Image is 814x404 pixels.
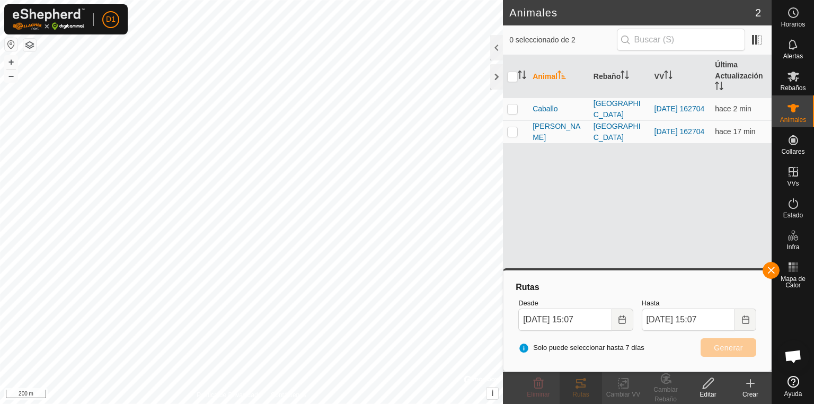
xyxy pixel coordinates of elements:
span: Caballo [533,103,558,115]
button: Generar [701,338,756,357]
div: Rutas [560,390,602,399]
div: [GEOGRAPHIC_DATA] [594,121,646,143]
button: Choose Date [735,309,756,331]
span: Mapa de Calor [775,276,811,288]
span: Collares [781,148,804,155]
button: Restablecer Mapa [5,38,17,51]
a: [DATE] 162704 [654,127,705,136]
a: Política de Privacidad [197,390,258,400]
span: i [491,389,493,398]
button: Choose Date [612,309,633,331]
span: 2 [755,5,761,21]
div: Editar [687,390,729,399]
p-sorticon: Activar para ordenar [621,72,629,81]
span: Infra [786,244,799,250]
span: Ayuda [784,391,802,397]
div: Chat abierto [777,340,809,372]
span: D1 [106,14,116,25]
div: Rutas [514,281,760,294]
span: Rebaños [780,85,806,91]
button: + [5,56,17,68]
p-sorticon: Activar para ordenar [664,72,673,81]
span: Solo puede seleccionar hasta 7 días [518,342,644,353]
p-sorticon: Activar para ordenar [715,83,723,92]
th: Última Actualización [711,55,772,98]
span: Estado [783,212,803,218]
span: Generar [714,344,743,352]
a: Contáctenos [271,390,306,400]
input: Buscar (S) [617,29,745,51]
img: Logo Gallagher [13,8,85,30]
span: 4 oct 2025, 15:04 [715,104,751,113]
div: Crear [729,390,772,399]
th: Animal [528,55,589,98]
span: 0 seleccionado de 2 [509,34,616,46]
span: Eliminar [527,391,550,398]
h2: Animales [509,6,755,19]
span: Horarios [781,21,805,28]
p-sorticon: Activar para ordenar [518,72,526,81]
span: 4 oct 2025, 14:49 [715,127,755,136]
span: Animales [780,117,806,123]
label: Desde [518,298,633,309]
div: [GEOGRAPHIC_DATA] [594,98,646,120]
label: Hasta [642,298,756,309]
th: VV [650,55,711,98]
p-sorticon: Activar para ordenar [558,72,566,81]
span: Alertas [783,53,803,59]
th: Rebaño [589,55,650,98]
div: Cambiar VV [602,390,644,399]
div: Cambiar Rebaño [644,385,687,404]
span: VVs [787,180,799,187]
button: Capas del Mapa [23,39,36,51]
span: [PERSON_NAME] [533,121,585,143]
a: Ayuda [772,372,814,401]
button: i [486,388,498,399]
a: [DATE] 162704 [654,104,705,113]
button: – [5,69,17,82]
